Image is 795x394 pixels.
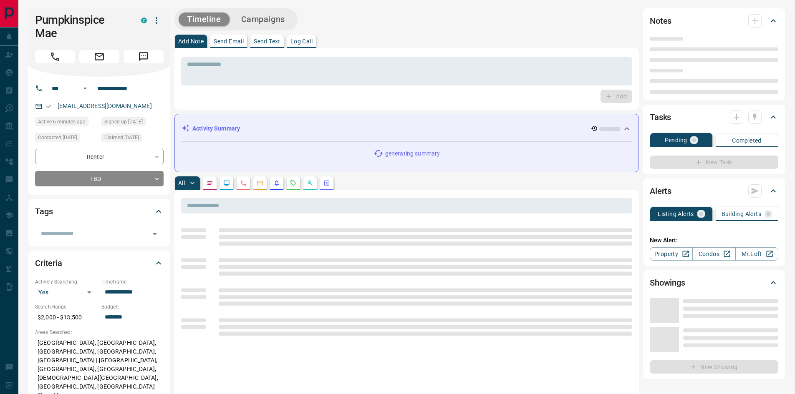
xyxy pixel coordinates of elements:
h1: Pumpkinspice Mae [35,13,129,40]
p: Search Range: [35,303,97,311]
span: Signed up [DATE] [104,118,143,126]
span: Call [35,50,75,63]
span: Active 6 minutes ago [38,118,86,126]
p: Add Note [178,38,204,44]
svg: Opportunities [307,180,313,186]
p: Areas Searched: [35,329,164,336]
button: Timeline [179,13,230,26]
p: Listing Alerts [658,211,694,217]
span: Email [79,50,119,63]
p: Budget: [101,303,164,311]
div: Alerts [650,181,778,201]
div: Showings [650,273,778,293]
p: All [178,180,185,186]
div: Tue Oct 14 2025 [35,117,97,129]
span: Claimed [DATE] [104,133,139,142]
div: Fri Sep 26 2025 [101,133,164,145]
h2: Criteria [35,256,62,270]
svg: Listing Alerts [273,180,280,186]
div: Criteria [35,253,164,273]
button: Open [80,83,90,93]
div: Tasks [650,107,778,127]
svg: Requests [290,180,297,186]
a: Mr.Loft [735,247,778,261]
p: Actively Searching: [35,278,97,286]
a: Condos [692,247,735,261]
p: Pending [665,137,687,143]
div: Tags [35,201,164,221]
span: Contacted [DATE] [38,133,77,142]
div: TBD [35,171,164,186]
h2: Alerts [650,184,671,198]
div: Thu Sep 18 2025 [101,117,164,129]
div: Notes [650,11,778,31]
svg: Agent Actions [323,180,330,186]
div: Activity Summary [182,121,632,136]
div: condos.ca [141,18,147,23]
div: Fri Sep 26 2025 [35,133,97,145]
svg: Email Verified [46,103,52,109]
svg: Lead Browsing Activity [223,180,230,186]
p: Send Text [254,38,280,44]
svg: Calls [240,180,247,186]
a: Property [650,247,693,261]
p: Building Alerts [722,211,761,217]
h2: Notes [650,14,671,28]
a: [EMAIL_ADDRESS][DOMAIN_NAME] [58,103,152,109]
svg: Emails [257,180,263,186]
p: New Alert: [650,236,778,245]
button: Open [149,228,161,240]
p: Activity Summary [192,124,240,133]
svg: Notes [207,180,213,186]
p: $2,000 - $13,500 [35,311,97,324]
p: Timeframe: [101,278,164,286]
span: Message [124,50,164,63]
p: Send Email [214,38,244,44]
p: Log Call [290,38,313,44]
h2: Tasks [650,110,671,124]
h2: Showings [650,276,685,289]
p: generating summary [385,149,440,158]
div: Yes [35,286,97,299]
button: Campaigns [233,13,293,26]
p: Completed [732,138,762,143]
h2: Tags [35,205,53,218]
div: Renter [35,149,164,164]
